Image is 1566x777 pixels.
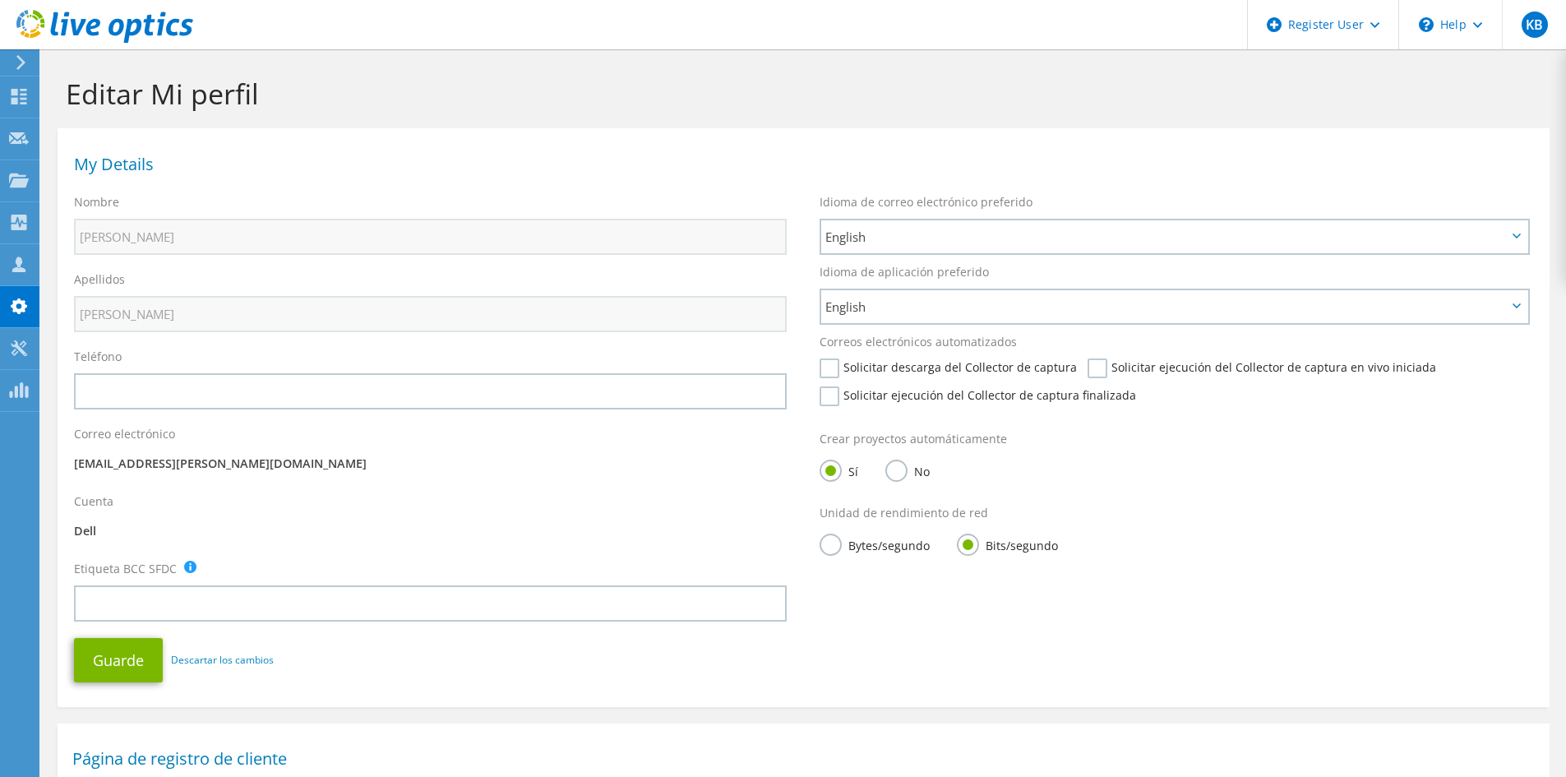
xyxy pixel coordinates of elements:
h1: My Details [74,156,1525,173]
label: Solicitar descarga del Collector de captura [820,358,1077,378]
svg: \n [1419,17,1434,32]
label: Nombre [74,194,119,210]
label: Teléfono [74,349,122,365]
p: [EMAIL_ADDRESS][PERSON_NAME][DOMAIN_NAME] [74,455,787,473]
label: Sí [820,460,858,480]
label: Idioma de correo electrónico preferido [820,194,1032,210]
span: KB [1522,12,1548,38]
label: Correo electrónico [74,426,175,442]
label: Solicitar ejecución del Collector de captura en vivo iniciada [1088,358,1436,378]
span: English [825,297,1507,317]
label: Solicitar ejecución del Collector de captura finalizada [820,386,1136,406]
label: Idioma de aplicación preferido [820,264,989,280]
p: Dell [74,522,787,540]
label: No [885,460,930,480]
label: Etiqueta BCC SFDC [74,561,177,577]
span: English [825,227,1507,247]
label: Cuenta [74,493,113,510]
h1: Página de registro de cliente [72,751,1527,767]
button: Guarde [74,638,163,682]
label: Unidad de rendimiento de red [820,505,988,521]
h1: Editar Mi perfil [66,76,1533,111]
label: Correos electrónicos automatizados [820,334,1017,350]
label: Apellidos [74,271,125,288]
label: Crear proyectos automáticamente [820,431,1007,447]
label: Bytes/segundo [820,534,930,554]
a: Descartar los cambios [171,651,274,669]
label: Bits/segundo [957,534,1058,554]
